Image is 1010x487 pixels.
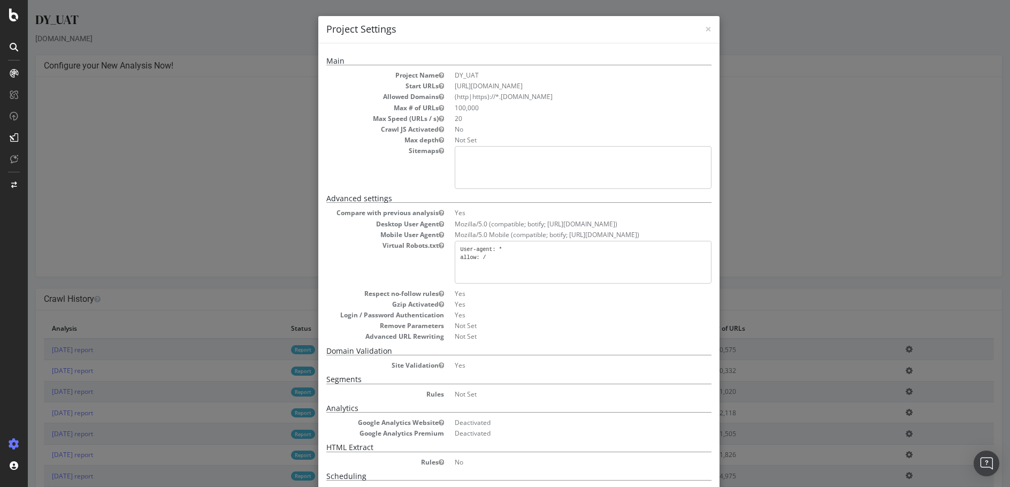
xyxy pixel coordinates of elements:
dd: Deactivated [427,418,684,427]
dd: DY_UAT [427,71,684,80]
dd: Yes [427,208,684,217]
dd: 100,000 [427,103,684,112]
dt: Max depth [299,135,416,144]
dt: Remove Parameters [299,321,416,330]
h5: Domain Validation [299,347,684,355]
dd: No [427,458,684,467]
dt: Max Speed (URLs / s) [299,114,416,123]
dt: Mobile User Agent [299,230,416,239]
h5: Main [299,57,684,65]
dt: Start URLs [299,81,416,90]
dd: [URL][DOMAIN_NAME] [427,81,684,90]
dt: Google Analytics Website [299,418,416,427]
dt: Rules [299,390,416,399]
h4: Project Settings [299,22,684,36]
dt: Rules [299,458,416,467]
dt: Login / Password Authentication [299,310,416,319]
dd: Yes [427,289,684,298]
dt: Desktop User Agent [299,219,416,229]
dt: Google Analytics Premium [299,429,416,438]
dt: Compare with previous analysis [299,208,416,217]
dt: Virtual Robots.txt [299,241,416,250]
li: (http|https)://*.[DOMAIN_NAME] [427,92,684,101]
dd: Not Set [427,332,684,341]
h5: HTML Extract [299,443,684,452]
dt: Allowed Domains [299,92,416,101]
dd: Yes [427,300,684,309]
h5: Segments [299,375,684,384]
dd: Not Set [427,390,684,399]
dd: Mozilla/5.0 Mobile (compatible; botify; [URL][DOMAIN_NAME]) [427,230,684,239]
dt: Crawl JS Activated [299,125,416,134]
dd: Not Set [427,321,684,330]
dt: Max # of URLs [299,103,416,112]
dt: Respect no-follow rules [299,289,416,298]
dd: No [427,125,684,134]
dt: Project Name [299,71,416,80]
dd: Yes [427,310,684,319]
dd: Mozilla/5.0 (compatible; botify; [URL][DOMAIN_NAME]) [427,219,684,229]
dt: Sitemaps [299,146,416,155]
h5: Advanced settings [299,194,684,203]
dd: Yes [427,361,684,370]
h5: Analytics [299,404,684,413]
dd: Deactivated [427,429,684,438]
dt: Site Validation [299,361,416,370]
dt: Gzip Activated [299,300,416,309]
dd: 20 [427,114,684,123]
pre: User-agent: * allow: / [427,241,684,284]
h5: Scheduling [299,472,684,481]
dt: Advanced URL Rewriting [299,332,416,341]
span: × [677,21,684,36]
div: Open Intercom Messenger [974,451,999,476]
dd: Not Set [427,135,684,144]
